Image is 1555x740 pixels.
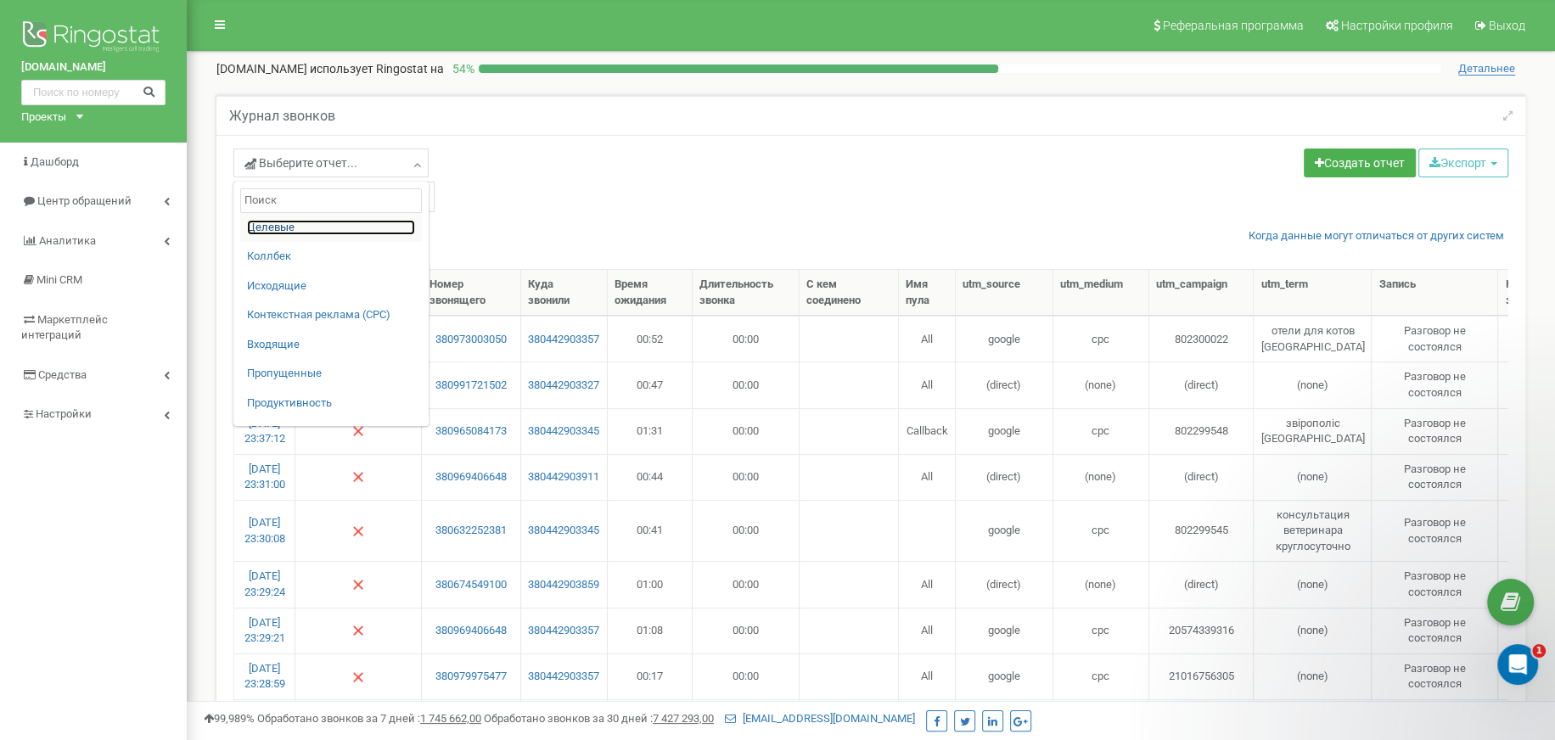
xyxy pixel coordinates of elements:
td: (direct) [1149,561,1254,607]
td: All [899,316,956,362]
td: (none) [1254,454,1372,500]
td: звірополіс [GEOGRAPHIC_DATA] [1254,408,1372,454]
a: Пропущенные [247,366,415,382]
span: Детальнее [1458,62,1515,76]
th: Длительность звонка [693,270,800,316]
td: Callback [899,408,956,454]
input: Поиск по номеру [21,80,166,105]
td: Разговор не состоялся [1372,500,1498,562]
th: Имя пула [899,270,956,316]
td: 00:00 [693,454,800,500]
h5: Журнал звонков [229,109,335,124]
td: cpc [1053,608,1149,653]
td: Разговор не состоялся [1372,408,1498,454]
td: 802299548 [1149,408,1254,454]
td: google [956,608,1053,653]
td: 20574339316 [1149,608,1254,653]
a: 380442903357 [528,669,600,685]
a: Продуктивность [247,395,415,412]
u: 7 427 293,00 [653,712,714,725]
span: Mini CRM [36,273,82,286]
th: utm_term [1254,270,1372,316]
span: Реферальная программа [1163,19,1304,32]
span: Обработано звонков за 7 дней : [257,712,481,725]
td: 00:17 [608,653,693,699]
button: Экспорт [1418,149,1508,177]
td: (direct) [956,561,1053,607]
td: google [956,653,1053,699]
a: 380632252381 [429,523,514,539]
th: utm_source [956,270,1053,316]
img: Нет ответа [351,524,365,538]
td: google [956,500,1053,562]
a: [DATE] 23:29:24 [244,569,285,598]
img: Нет ответа [351,624,365,637]
td: 00:00 [693,608,800,653]
img: Нет ответа [351,578,365,591]
p: 54 % [444,60,479,77]
td: 802299545 [1149,500,1254,562]
a: 380442903357 [528,623,600,639]
th: utm_campaign [1149,270,1254,316]
td: 00:00 [693,500,800,562]
a: 380442903357 [528,332,600,348]
td: 01:00 [608,561,693,607]
td: 802300022 [1149,316,1254,362]
a: 380442903911 [528,469,600,485]
a: [DATE] 23:29:21 [244,616,285,645]
td: консультация ветеринара круглосуточно [1254,500,1372,562]
td: (direct) [1149,362,1254,407]
a: Входящие [247,337,415,353]
th: Куда звонили [521,270,608,316]
a: [DATE] 23:28:59 [244,662,285,691]
td: (none) [1254,653,1372,699]
th: utm_medium [1053,270,1149,316]
a: [DATE] 23:30:08 [244,516,285,545]
span: использует Ringostat на [310,62,444,76]
td: cpc [1053,316,1149,362]
td: Разговор не состоялся [1372,608,1498,653]
a: 380969406648 [429,469,514,485]
td: (direct) [956,362,1053,407]
td: Разговор не состоялся [1372,561,1498,607]
span: Маркетплейс интеграций [21,313,108,342]
input: Поиск [240,188,422,213]
td: 21016756305 [1149,653,1254,699]
td: 00:41 [608,500,693,562]
td: All [899,653,956,699]
span: Обработано звонков за 30 дней : [484,712,714,725]
a: 380969406648 [429,623,514,639]
td: All [899,561,956,607]
td: Разговор не состоялся [1372,454,1498,500]
td: (none) [1053,454,1149,500]
td: (direct) [1149,454,1254,500]
a: [EMAIL_ADDRESS][DOMAIN_NAME] [725,712,915,725]
span: Настройки [36,407,92,420]
span: Аналитика [39,234,96,247]
a: 380965084173 [429,423,514,440]
td: 01:08 [608,608,693,653]
td: cpc [1053,653,1149,699]
a: 380973003050 [429,332,514,348]
td: 00:00 [693,653,800,699]
td: All [899,608,956,653]
a: 380442903345 [528,423,600,440]
td: All [899,362,956,407]
a: Когда данные могут отличаться от других систем [1249,228,1504,244]
a: Контекстная реклама (CPC) [247,307,415,323]
img: Нет ответа [351,470,365,484]
th: Запись [1372,270,1498,316]
a: 380442903327 [528,378,600,394]
a: Коллбек [247,249,415,265]
iframe: Intercom live chat [1497,644,1538,685]
td: 00:44 [608,454,693,500]
td: cpc [1053,500,1149,562]
span: Центр обращений [37,194,132,207]
a: [DOMAIN_NAME] [21,59,166,76]
span: Выберите отчет... [244,154,357,171]
a: 380442903859 [528,577,600,593]
td: (none) [1254,362,1372,407]
td: 00:00 [693,362,800,407]
td: Разговор не состоялся [1372,316,1498,362]
a: 380674549100 [429,577,514,593]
